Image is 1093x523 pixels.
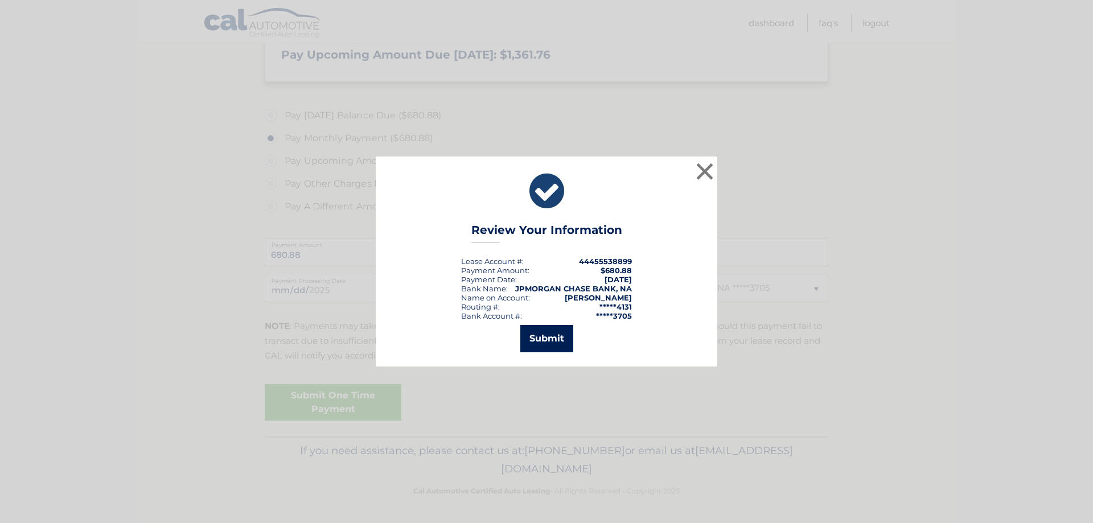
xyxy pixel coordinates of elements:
span: Payment Date [461,275,515,284]
h3: Review Your Information [471,223,622,243]
div: Name on Account: [461,293,530,302]
strong: [PERSON_NAME] [565,293,632,302]
button: Submit [520,325,573,352]
strong: 44455538899 [579,257,632,266]
span: $680.88 [601,266,632,275]
strong: JPMORGAN CHASE BANK, NA [515,284,632,293]
div: Bank Name: [461,284,508,293]
div: Routing #: [461,302,500,311]
div: Payment Amount: [461,266,529,275]
button: × [693,160,716,183]
span: [DATE] [605,275,632,284]
div: Lease Account #: [461,257,524,266]
div: Bank Account #: [461,311,522,320]
div: : [461,275,517,284]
